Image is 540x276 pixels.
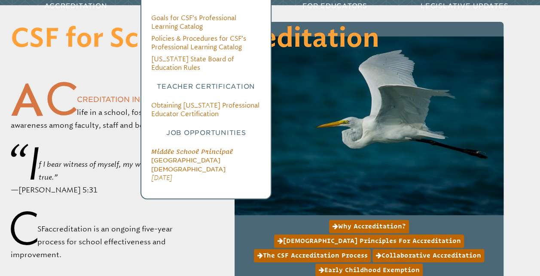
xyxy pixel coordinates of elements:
a: Why Accreditation? [329,220,409,233]
span: Middle School Principal [151,148,232,155]
p: —[PERSON_NAME] 5:31 [11,145,196,197]
h3: Job Opportunities [151,128,261,138]
span: A [11,84,44,115]
a: The CSF Accreditation Process [254,249,371,262]
span: [DATE] [151,174,172,182]
h1: CSF for School Accreditation [11,24,529,54]
a: [US_STATE] State Board of Education Rules [151,55,234,72]
a: Collaborative Accreditation [372,249,484,262]
h3: Teacher Certification [151,82,261,92]
em: “If I bear witness of myself, my witness is not true.” [11,144,179,181]
a: Obtaining [US_STATE] Professional Educator Certification [151,102,259,118]
a: Goals for CSF’s Professional Learning Catalog [151,14,236,30]
p: ccreditation instills new life in a school, fostering a greater awareness among faculty, staff an... [11,80,196,132]
span: [GEOGRAPHIC_DATA][DEMOGRAPHIC_DATA] [151,157,225,172]
span: CSF [11,211,45,245]
a: Middle School Principal [GEOGRAPHIC_DATA][DEMOGRAPHIC_DATA] [DATE] [151,148,232,182]
a: Policies & Procedures for CSF’s Professional Learning Catalog [151,35,246,51]
img: mk2usqdqe5e-john-cobb_791_527_85.jpg [235,36,503,215]
a: [DEMOGRAPHIC_DATA] Principles for Accreditation [274,234,464,247]
p: accreditation is an ongoing five-year process for school effectiveness and improvement. [11,210,196,261]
